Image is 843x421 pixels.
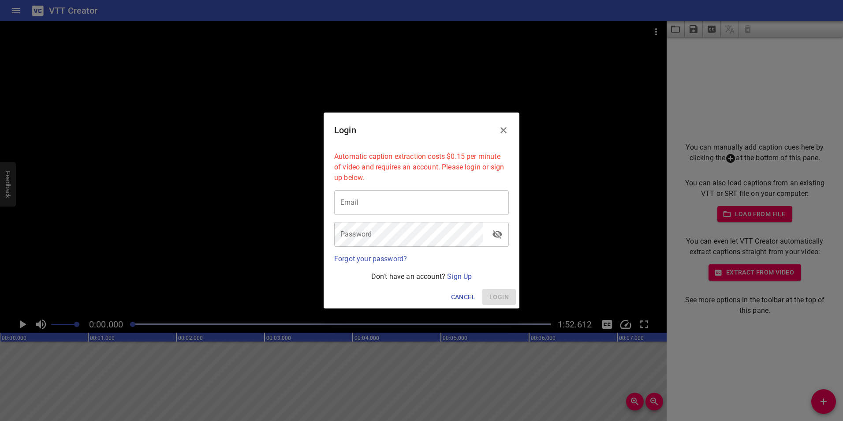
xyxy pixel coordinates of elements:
[334,123,356,137] h6: Login
[482,289,516,305] span: Please enter your email and password above.
[487,224,508,245] button: toggle password visibility
[448,289,479,305] button: Cancel
[334,255,407,263] a: Forgot your password?
[493,120,514,141] button: Close
[334,271,509,282] p: Don't have an account?
[334,151,509,183] p: Automatic caption extraction costs $0.15 per minute of video and requires an account. Please logi...
[447,272,472,281] a: Sign Up
[451,292,475,303] span: Cancel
